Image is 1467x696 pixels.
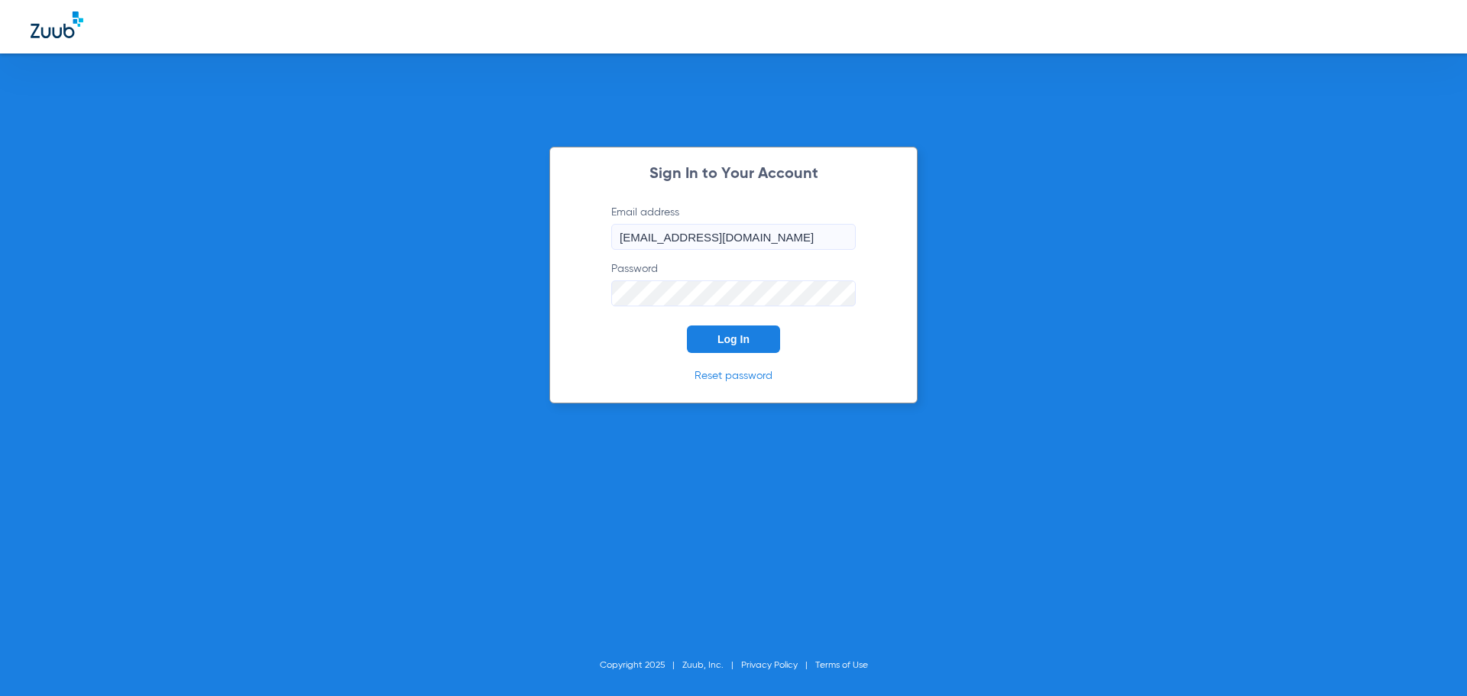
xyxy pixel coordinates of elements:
[717,333,750,345] span: Log In
[1391,623,1467,696] iframe: Chat Widget
[682,658,741,673] li: Zuub, Inc.
[588,167,879,182] h2: Sign In to Your Account
[815,661,868,670] a: Terms of Use
[611,224,856,250] input: Email address
[695,371,772,381] a: Reset password
[611,261,856,306] label: Password
[687,325,780,353] button: Log In
[611,280,856,306] input: Password
[600,658,682,673] li: Copyright 2025
[611,205,856,250] label: Email address
[31,11,83,38] img: Zuub Logo
[741,661,798,670] a: Privacy Policy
